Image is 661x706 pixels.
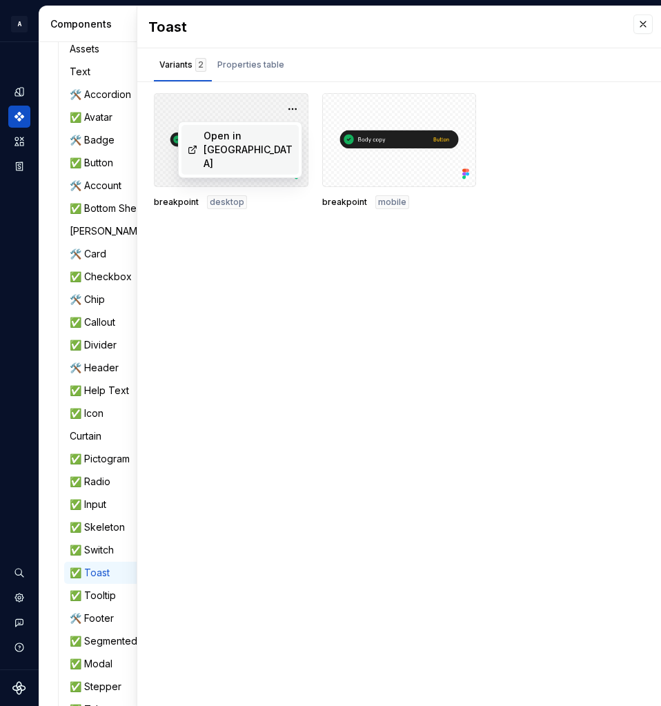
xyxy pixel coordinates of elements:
[64,106,203,128] a: ✅ Avatar1
[64,402,203,424] a: ✅ Icon6
[70,657,118,671] div: ✅ Modal
[70,202,151,215] div: ✅ Bottom Sheet
[64,425,203,447] a: Curtain1
[70,110,118,124] div: ✅ Avatar
[64,676,203,698] a: ✅ Stepper1
[64,243,203,265] a: 🛠️ Card3
[70,315,121,329] div: ✅ Callout
[64,61,203,83] a: Text8
[64,38,203,60] a: Assets472
[70,88,137,101] div: 🛠️ Accordion
[64,266,203,288] a: ✅ Checkbox2
[8,130,30,153] a: Assets
[64,152,203,174] a: ✅ Button3
[70,270,137,284] div: ✅ Checkbox
[70,361,124,375] div: 🛠️ Header
[64,197,203,219] a: ✅ Bottom Sheet1
[70,452,135,466] div: ✅ Pictogram
[64,448,203,470] a: ✅ Pictogram1
[70,42,105,56] div: Assets
[64,585,203,607] a: ✅ Tooltip1
[64,562,203,584] a: ✅ Toast2
[70,475,116,489] div: ✅ Radio
[195,58,206,72] div: 2
[64,471,203,493] a: ✅ Radio2
[8,611,30,634] button: Contact support
[70,65,96,79] div: Text
[70,156,119,170] div: ✅ Button
[8,587,30,609] a: Settings
[70,406,109,420] div: ✅ Icon
[64,653,203,675] a: ✅ Modal1
[70,179,127,193] div: 🛠️ Account
[70,566,115,580] div: ✅ Toast
[64,84,203,106] a: 🛠️ Accordion2
[70,589,121,602] div: ✅ Tooltip
[64,630,203,652] a: ✅ Segmented Controls1
[3,9,36,39] button: A
[154,197,199,208] span: breakpoint
[70,338,122,352] div: ✅ Divider
[64,607,203,629] a: 🛠️ Footer1
[70,384,135,398] div: ✅ Help Text
[70,498,112,511] div: ✅ Input
[378,197,406,208] span: mobile
[8,155,30,177] a: Storybook stories
[70,429,107,443] div: Curtain
[64,288,203,311] a: 🛠️ Chip1
[70,293,110,306] div: 🛠️ Chip
[50,17,206,31] div: Components
[217,58,284,72] div: Properties table
[64,129,203,151] a: 🛠️ Badge2
[70,611,119,625] div: 🛠️ Footer
[64,357,203,379] a: 🛠️ Header2
[148,17,620,37] div: Toast
[204,129,293,170] div: Open in [GEOGRAPHIC_DATA]
[159,58,206,72] div: Variants
[322,197,367,208] span: breakpoint
[70,247,112,261] div: 🛠️ Card
[64,175,203,197] a: 🛠️ Account1
[70,634,184,648] div: ✅ Segmented Controls
[64,380,203,402] a: ✅ Help Text1
[179,122,302,177] div: Suggestions
[70,680,127,694] div: ✅ Stepper
[70,224,152,238] div: [PERSON_NAME]
[64,539,203,561] a: ✅ Switch2
[70,133,120,147] div: 🛠️ Badge
[8,106,30,128] a: Components
[70,520,130,534] div: ✅ Skeleton
[64,311,203,333] a: ✅ Callout1
[8,562,30,584] button: Search ⌘K
[181,125,299,175] a: Open in [GEOGRAPHIC_DATA]
[64,334,203,356] a: ✅ Divider1
[210,197,244,208] span: desktop
[70,543,119,557] div: ✅ Switch
[11,16,28,32] div: A
[64,493,203,516] a: ✅ Input8
[64,516,203,538] a: ✅ Skeleton1
[8,81,30,103] a: Design tokens
[64,220,203,242] a: [PERSON_NAME]1
[12,681,26,695] svg: Supernova Logo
